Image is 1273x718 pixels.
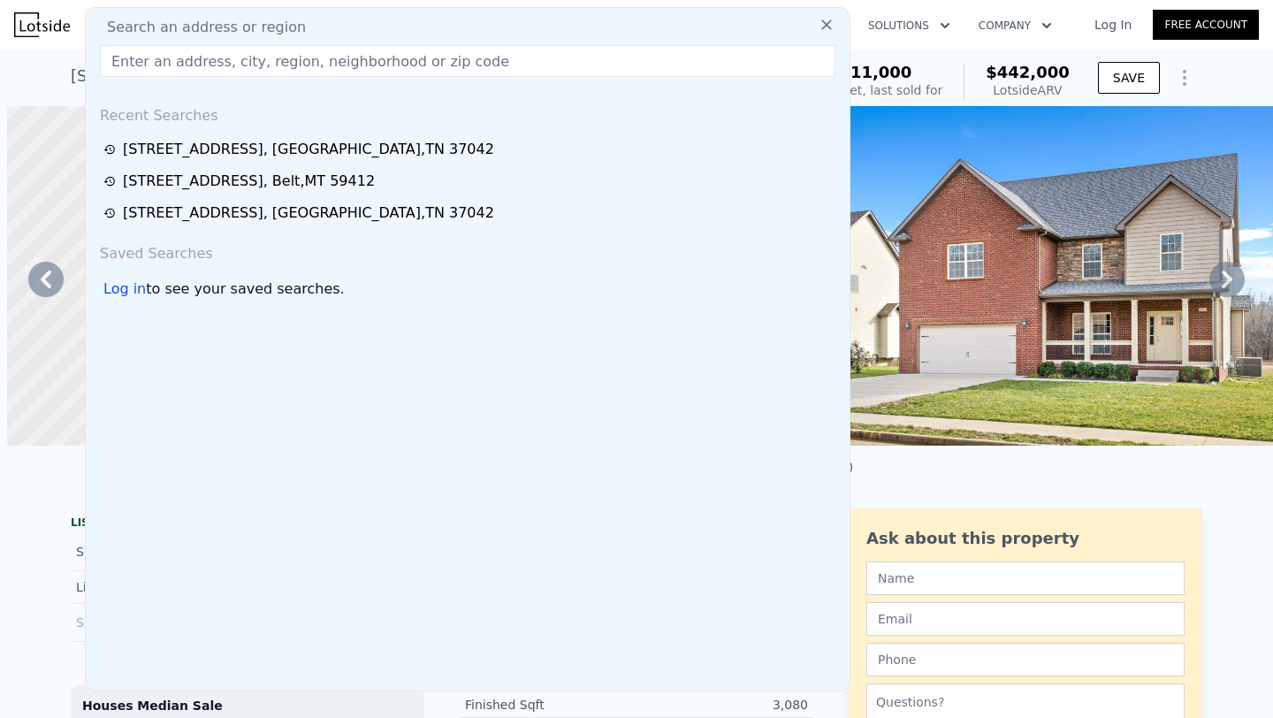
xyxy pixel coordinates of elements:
div: Finished Sqft [465,696,636,714]
div: Off Market, last sold for [797,81,942,99]
div: Sold [76,540,233,563]
div: Ask about this property [866,526,1185,551]
div: Sold [76,611,233,634]
div: Lotside ARV [986,81,1070,99]
input: Email [866,602,1185,636]
div: Listed [76,578,233,596]
input: Phone [866,643,1185,676]
button: SAVE [1098,62,1160,94]
a: [STREET_ADDRESS], [GEOGRAPHIC_DATA],TN 37042 [103,202,837,224]
span: Search an address or region [93,17,306,38]
button: Show Options [1167,60,1202,95]
span: to see your saved searches. [146,279,344,300]
div: Log in [103,279,146,300]
div: Saved Searches [93,229,842,271]
a: [STREET_ADDRESS], Belt,MT 59412 [103,171,837,192]
div: [STREET_ADDRESS] , [GEOGRAPHIC_DATA] , TN 37042 [71,64,493,88]
a: Free Account [1153,10,1259,40]
button: Company [964,10,1066,42]
div: [STREET_ADDRESS] , Belt , MT 59412 [123,171,375,192]
div: 3,080 [636,696,808,714]
span: $442,000 [986,63,1070,81]
div: [STREET_ADDRESS] , [GEOGRAPHIC_DATA] , TN 37042 [123,139,494,160]
div: [STREET_ADDRESS] , [GEOGRAPHIC_DATA] , TN 37042 [123,202,494,224]
input: Name [866,561,1185,595]
div: Houses Median Sale [82,697,413,714]
button: Solutions [854,10,964,42]
span: $311,000 [828,63,912,81]
input: Enter an address, city, region, neighborhood or zip code [100,45,835,77]
a: [STREET_ADDRESS], [GEOGRAPHIC_DATA],TN 37042 [103,139,837,160]
div: Recent Searches [93,91,842,134]
a: Log In [1073,16,1153,34]
div: LISTING & SALE HISTORY [71,516,424,533]
img: Lotside [14,12,70,37]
